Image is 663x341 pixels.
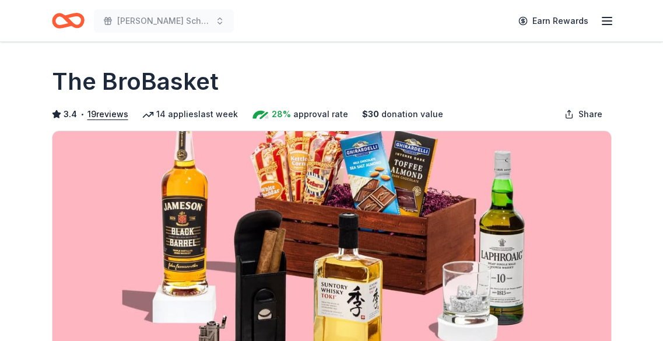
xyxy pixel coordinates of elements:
[94,9,234,33] button: [PERSON_NAME] Scholarship Fundraiser
[52,65,219,98] h1: The BroBasket
[272,107,291,121] span: 28%
[87,107,128,121] button: 19reviews
[511,10,595,31] a: Earn Rewards
[80,110,84,119] span: •
[117,14,211,28] span: [PERSON_NAME] Scholarship Fundraiser
[578,107,602,121] span: Share
[381,107,443,121] span: donation value
[293,107,348,121] span: approval rate
[555,103,612,126] button: Share
[142,107,238,121] div: 14 applies last week
[64,107,77,121] span: 3.4
[52,7,85,34] a: Home
[362,107,379,121] span: $ 30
